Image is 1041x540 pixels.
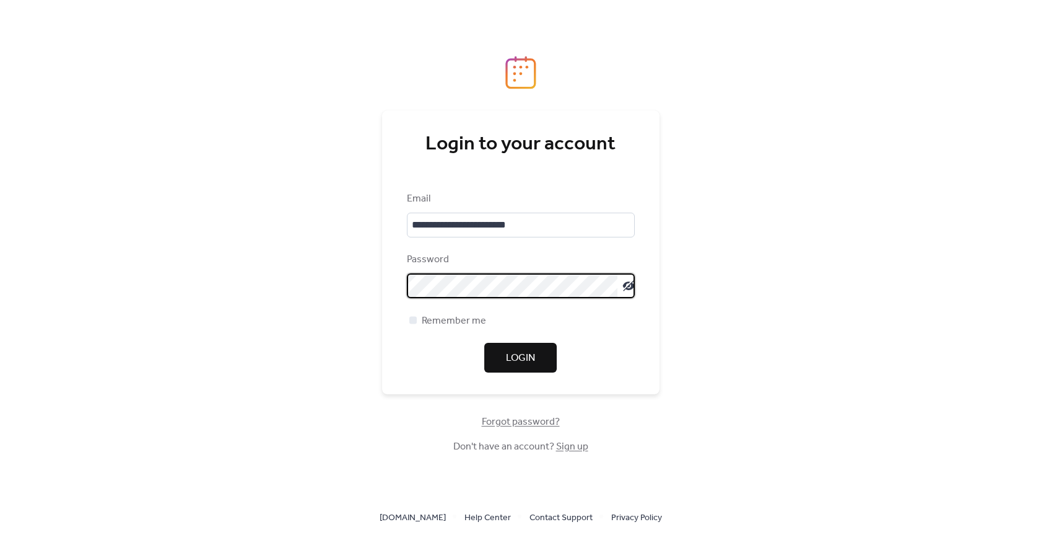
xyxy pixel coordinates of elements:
span: Forgot password? [482,415,560,430]
button: Login [484,343,557,373]
a: [DOMAIN_NAME] [380,510,446,525]
div: Email [407,192,632,206]
img: logo [505,56,536,89]
span: Help Center [464,511,511,526]
a: Privacy Policy [611,510,662,525]
a: Help Center [464,510,511,525]
span: [DOMAIN_NAME] [380,511,446,526]
span: Don't have an account? [453,440,588,454]
a: Contact Support [529,510,593,525]
span: Login [506,351,535,366]
div: Password [407,252,632,267]
a: Forgot password? [482,418,560,425]
span: Privacy Policy [611,511,662,526]
div: Login to your account [407,132,635,157]
span: Contact Support [529,511,593,526]
a: Sign up [556,437,588,456]
span: Remember me [422,314,486,329]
